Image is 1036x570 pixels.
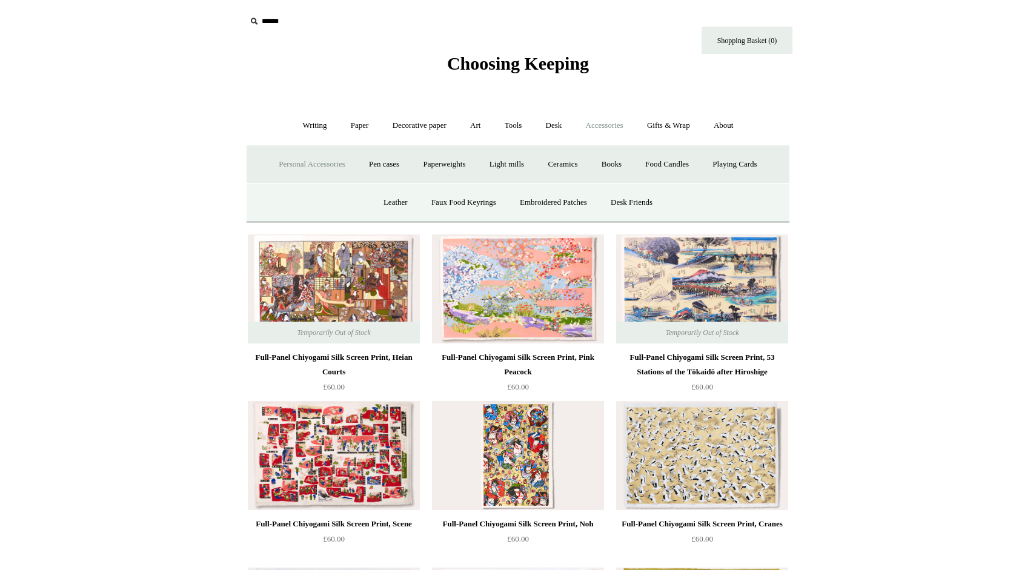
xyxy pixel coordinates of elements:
a: Art [459,110,491,142]
span: £60.00 [323,534,345,543]
a: Faux Food Keyrings [420,187,507,219]
a: Full-Panel Chiyogami Silk Screen Print, Scene £60.00 [248,517,420,566]
a: Playing Cards [702,148,768,181]
a: Full-Panel Chiyogami Silk Screen Print, Noh Full-Panel Chiyogami Silk Screen Print, Noh [432,401,604,510]
a: About [703,110,745,142]
a: Full-Panel Chiyogami Silk Screen Print, 53 Stations of the Tōkaidō after Hiroshige £60.00 [616,350,788,400]
span: £60.00 [691,534,713,543]
a: Tools [494,110,533,142]
div: Full-Panel Chiyogami Silk Screen Print, Cranes [619,517,785,531]
div: Full-Panel Chiyogami Silk Screen Print, Pink Peacock [435,350,601,379]
a: Full-Panel Chiyogami Silk Screen Print, Pink Peacock £60.00 [432,350,604,400]
a: Paperweights [412,148,476,181]
a: Ceramics [537,148,588,181]
a: Embroidered Patches [509,187,598,219]
a: Decorative paper [382,110,457,142]
span: £60.00 [323,382,345,391]
a: Shopping Basket (0) [702,27,792,54]
a: Accessories [575,110,634,142]
img: Full-Panel Chiyogami Silk Screen Print, Noh [432,401,604,510]
a: Personal Accessories [268,148,356,181]
span: £60.00 [507,382,529,391]
a: Full-Panel Chiyogami Silk Screen Print, Pink Peacock Full-Panel Chiyogami Silk Screen Print, Pink... [432,234,604,343]
a: Gifts & Wrap [636,110,701,142]
img: Full-Panel Chiyogami Silk Screen Print, Scene [248,401,420,510]
a: Light mills [479,148,535,181]
a: Full-Panel Chiyogami Silk Screen Print, Heian Courts £60.00 [248,350,420,400]
div: Full-Panel Chiyogami Silk Screen Print, Heian Courts [251,350,417,379]
a: Full-Panel Chiyogami Silk Screen Print, Heian Courts Full-Panel Chiyogami Silk Screen Print, Heia... [248,234,420,343]
a: Choosing Keeping [447,63,589,71]
img: Full-Panel Chiyogami Silk Screen Print, Pink Peacock [432,234,604,343]
a: Pen cases [358,148,410,181]
span: Choosing Keeping [447,53,589,73]
img: Full-Panel Chiyogami Silk Screen Print, Cranes [616,401,788,510]
a: Food Candles [634,148,700,181]
a: Full-Panel Chiyogami Silk Screen Print, Scene Full-Panel Chiyogami Silk Screen Print, Scene [248,401,420,510]
span: £60.00 [691,382,713,391]
a: Full-Panel Chiyogami Silk Screen Print, Cranes Full-Panel Chiyogami Silk Screen Print, Cranes [616,401,788,510]
a: Books [591,148,633,181]
div: Full-Panel Chiyogami Silk Screen Print, Scene [251,517,417,531]
div: Full-Panel Chiyogami Silk Screen Print, 53 Stations of the Tōkaidō after Hiroshige [619,350,785,379]
a: Full-Panel Chiyogami Silk Screen Print, 53 Stations of the Tōkaidō after Hiroshige Full-Panel Chi... [616,234,788,343]
span: Temporarily Out of Stock [285,322,382,343]
a: Desk Friends [600,187,663,219]
a: Leather [373,187,419,219]
a: Desk [535,110,573,142]
a: Writing [292,110,338,142]
img: Full-Panel Chiyogami Silk Screen Print, 53 Stations of the Tōkaidō after Hiroshige [616,234,788,343]
div: Full-Panel Chiyogami Silk Screen Print, Noh [435,517,601,531]
a: Paper [340,110,380,142]
span: Temporarily Out of Stock [653,322,751,343]
img: Full-Panel Chiyogami Silk Screen Print, Heian Courts [248,234,420,343]
span: £60.00 [507,534,529,543]
a: Full-Panel Chiyogami Silk Screen Print, Cranes £60.00 [616,517,788,566]
a: Full-Panel Chiyogami Silk Screen Print, Noh £60.00 [432,517,604,566]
